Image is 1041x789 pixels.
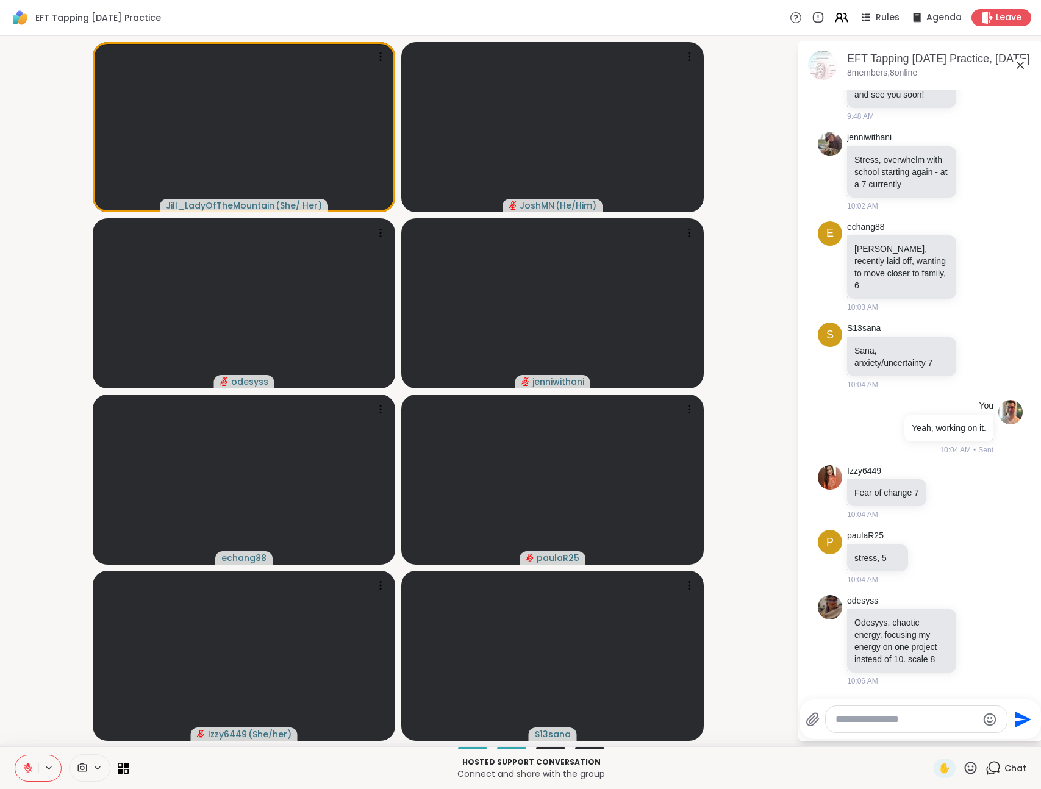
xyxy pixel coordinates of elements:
[847,111,874,122] span: 9:48 AM
[166,199,274,212] span: Jill_LadyOfTheMountain
[532,376,584,388] span: jenniwithani
[978,444,993,455] span: Sent
[10,7,30,28] img: ShareWell Logomark
[854,487,919,499] p: Fear of change 7
[197,730,206,738] span: audio-muted
[231,376,268,388] span: odesyss
[973,444,976,455] span: •
[509,201,517,210] span: audio-muted
[847,51,1032,66] div: EFT Tapping [DATE] Practice, [DATE]
[818,132,842,156] img: https://sharewell-space-live.sfo3.digitaloceanspaces.com/user-generated/d4fb941c-d2f5-4099-b0b7-5...
[847,67,917,79] p: 8 members, 8 online
[521,377,530,386] span: audio-muted
[826,225,834,241] span: e
[537,552,579,564] span: paulaR25
[847,201,878,212] span: 10:02 AM
[520,199,554,212] span: JoshMN
[221,552,267,564] span: echang88
[979,400,993,412] h4: You
[854,616,949,665] p: Odesyys, chaotic energy, focusing my energy on one project instead of 10. scale 8
[35,12,161,24] span: EFT Tapping [DATE] Practice
[854,243,949,291] p: [PERSON_NAME], recently laid off, wanting to move closer to family, 6
[854,345,949,369] p: Sana, anxiety/uncertainty 7
[818,465,842,490] img: https://sharewell-space-live.sfo3.digitaloceanspaces.com/user-generated/beac06d6-ae44-42f7-93ae-b...
[982,712,997,727] button: Emoji picker
[276,199,322,212] span: ( She/ Her )
[556,199,596,212] span: ( He/Him )
[939,761,951,776] span: ✋
[847,221,885,234] a: echang88
[208,728,247,740] span: Izzy6449
[847,323,881,335] a: S13sana
[808,51,837,80] img: EFT Tapping Wednesday Practice, Sep 10
[136,757,926,768] p: Hosted support conversation
[847,302,878,313] span: 10:03 AM
[926,12,962,24] span: Agenda
[847,132,892,144] a: jenniwithani
[998,400,1023,424] img: https://sharewell-space-live.sfo3.digitaloceanspaces.com/user-generated/65db47e4-7b3a-4287-973a-6...
[876,12,900,24] span: Rules
[526,554,534,562] span: audio-muted
[854,552,901,564] p: stress, 5
[1007,705,1035,733] button: Send
[535,728,571,740] span: S13sana
[847,379,878,390] span: 10:04 AM
[912,422,986,434] p: Yeah, working on it.
[826,327,834,343] span: S
[996,12,1021,24] span: Leave
[248,728,292,740] span: ( She/her )
[136,768,926,780] p: Connect and share with the group
[818,595,842,619] img: https://sharewell-space-live.sfo3.digitaloceanspaces.com/user-generated/08c2e94c-8836-441b-a7cd-9...
[835,713,978,726] textarea: Type your message
[826,534,834,551] span: p
[940,444,971,455] span: 10:04 AM
[847,530,884,542] a: paulaR25
[847,509,878,520] span: 10:04 AM
[847,676,878,687] span: 10:06 AM
[847,574,878,585] span: 10:04 AM
[847,465,881,477] a: Izzy6449
[1004,762,1026,774] span: Chat
[847,595,878,607] a: odesyss
[854,154,949,190] p: Stress, overwhelm with school starting again - at a 7 currently
[220,377,229,386] span: audio-muted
